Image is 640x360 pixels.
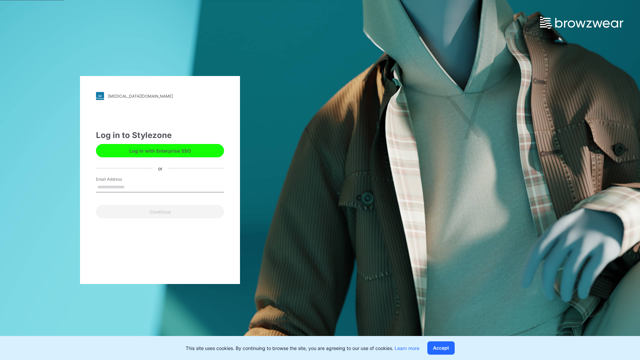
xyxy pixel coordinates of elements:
[427,341,455,355] button: Accept
[96,144,224,157] button: Log in with Enterprise SSO
[96,92,104,100] img: stylezone-logo.562084cfcfab977791bfbf7441f1a819.svg
[96,92,224,100] a: [MEDICAL_DATA][DOMAIN_NAME]
[540,17,623,29] img: browzwear-logo.e42bd6dac1945053ebaf764b6aa21510.svg
[395,345,419,351] a: Learn more
[96,176,143,182] label: Email Address
[96,129,224,141] div: Log in to Stylezone
[153,165,168,172] div: or
[186,345,419,352] p: This site uses cookies. By continuing to browse the site, you are agreeing to our use of cookies.
[108,94,173,99] div: [MEDICAL_DATA][DOMAIN_NAME]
